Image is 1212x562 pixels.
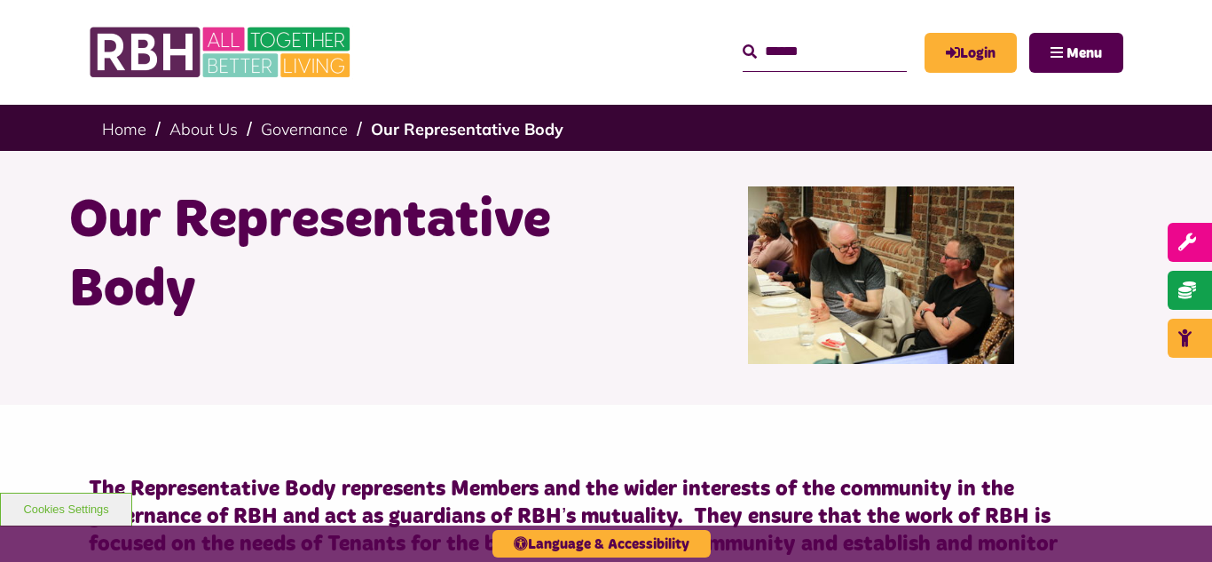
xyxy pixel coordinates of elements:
button: Language & Accessibility [492,530,711,558]
a: Our Representative Body [371,119,563,139]
img: RBH [89,18,355,87]
a: About Us [169,119,238,139]
button: Navigation [1029,33,1123,73]
img: Rep Body [748,186,1014,364]
a: Home [102,119,146,139]
a: Governance [261,119,348,139]
a: MyRBH [925,33,1017,73]
iframe: Netcall Web Assistant for live chat [1132,482,1212,562]
span: Menu [1066,46,1102,60]
h1: Our Representative Body [69,186,593,325]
